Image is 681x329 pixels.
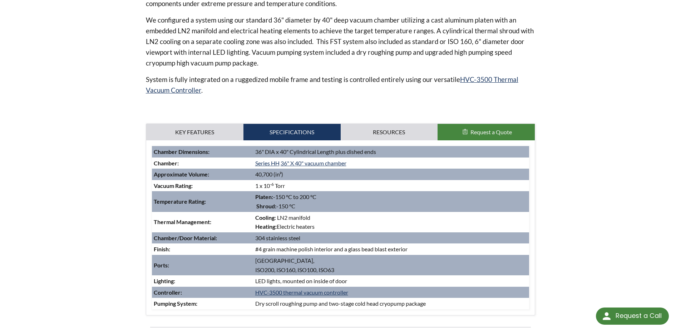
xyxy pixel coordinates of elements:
strong: Platen: [255,193,273,200]
strong: Vacuum Rating: [154,182,193,189]
td: 36" DIA x 40" Cylindrical Length plus dished ends [253,146,529,158]
a: HVC-3500 thermal vacuum controller [255,289,348,296]
img: round button [601,310,612,322]
td: : LN2 manifold Electric heaters [253,212,529,232]
strong: : [275,223,277,230]
strong: Thermal Management: [154,218,211,225]
td: LED lights, mounted on inside of door [253,275,529,287]
a: Key Features [146,124,243,140]
strong: Temperature Rating [154,198,204,205]
td: : [152,287,253,298]
strong: Chamber Dimensions: [154,148,209,155]
p: System is fully integrated on a ruggedized mobile frame and testing is controlled entirely using ... [146,74,536,96]
td: 40,700 (in³) [253,169,529,180]
div: Request a Call [616,308,662,324]
button: Request a Quote [438,124,535,140]
a: Resources [341,124,438,140]
strong: Chamber: [154,160,179,166]
td: #4 grain machine polish interior and a glass bead blast exterior [253,243,529,255]
strong: Controller [154,289,181,296]
p: We configured a system using our standard 36" diameter by 40" deep vacuum chamber utilizing a cas... [146,15,536,68]
a: 36" X 40" vacuum chamber [281,160,346,166]
a: Specifications [243,124,341,140]
td: : [152,191,253,212]
strong: Ports: [154,262,169,268]
strong: Cooling [255,214,275,221]
strong: Lighting: [154,277,175,284]
td: : [152,298,253,309]
div: Request a Call [596,308,669,325]
strong: Approximate Volume [154,171,208,178]
strong: Shroud: [256,203,276,209]
strong: Chamber/Door Material: [154,234,217,241]
td: 304 stainless steel [253,232,529,244]
td: [GEOGRAPHIC_DATA], ISO200, ISO160, ISO100, ISO63 [253,255,529,275]
td: -150 °C to 200 °C -150 °C [253,191,529,212]
strong: Heating [255,223,275,230]
td: Dry scroll roughing pump and two-stage cold head cryopump package [253,298,529,309]
strong: Finish: [154,246,170,252]
span: Request a Quote [470,129,512,135]
strong: Pumping System [154,300,196,307]
a: Series HH [255,160,280,166]
td: : [152,169,253,180]
td: 1 x 10 Torr [253,180,529,192]
sup: -6 [270,182,274,187]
